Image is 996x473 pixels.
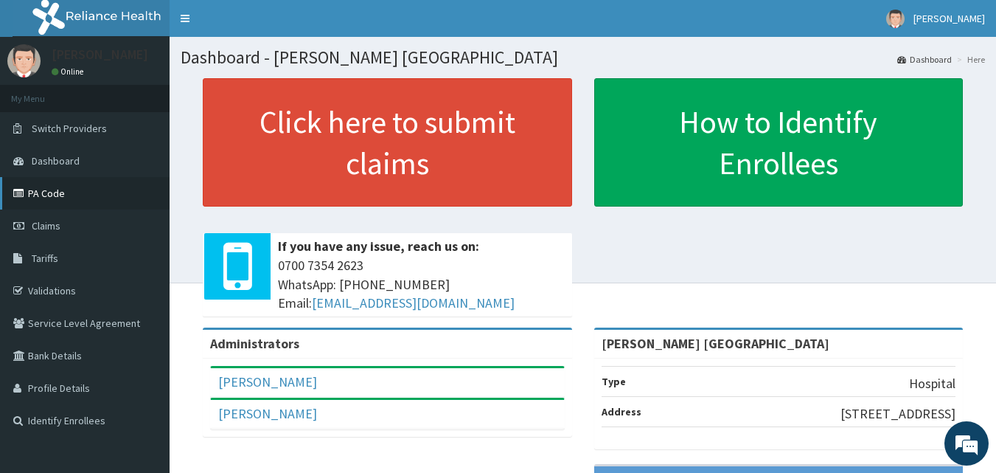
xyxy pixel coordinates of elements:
[953,53,985,66] li: Here
[86,142,203,291] span: We're online!
[278,238,479,255] b: If you have any issue, reach us on:
[7,316,281,367] textarea: Type your message and hit 'Enter'
[278,256,565,313] span: 0700 7354 2623 WhatsApp: [PHONE_NUMBER] Email:
[886,10,905,28] img: User Image
[840,404,955,424] p: [STREET_ADDRESS]
[52,48,148,61] p: [PERSON_NAME]
[52,66,87,77] a: Online
[181,48,985,67] h1: Dashboard - [PERSON_NAME] [GEOGRAPHIC_DATA]
[32,122,107,135] span: Switch Providers
[27,74,60,111] img: d_794563401_company_1708531726252_794563401
[203,78,572,207] a: Click here to submit claims
[909,374,955,393] p: Hospital
[242,7,277,43] div: Minimize live chat window
[32,252,58,265] span: Tariffs
[7,44,41,77] img: User Image
[210,335,299,352] b: Administrators
[218,373,317,390] a: [PERSON_NAME]
[218,405,317,422] a: [PERSON_NAME]
[312,294,515,311] a: [EMAIL_ADDRESS][DOMAIN_NAME]
[897,53,952,66] a: Dashboard
[77,83,248,102] div: Chat with us now
[32,219,60,232] span: Claims
[913,12,985,25] span: [PERSON_NAME]
[602,405,641,418] b: Address
[602,375,626,388] b: Type
[602,335,829,352] strong: [PERSON_NAME] [GEOGRAPHIC_DATA]
[594,78,964,207] a: How to Identify Enrollees
[32,154,80,168] span: Dashboard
